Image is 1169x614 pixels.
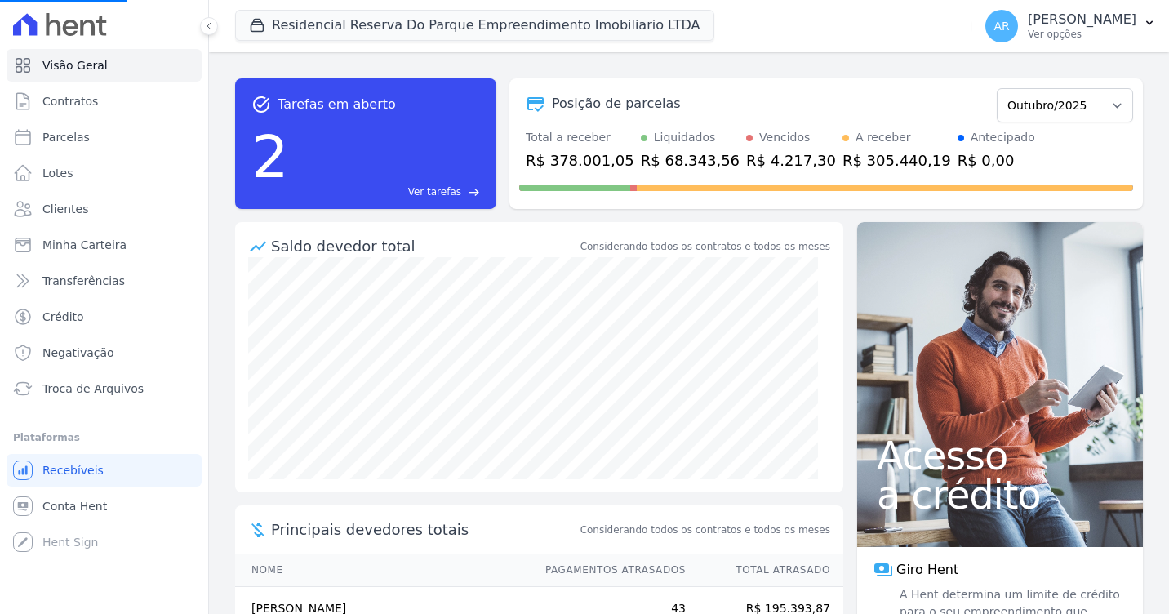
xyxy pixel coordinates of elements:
[896,560,958,580] span: Giro Hent
[42,165,73,181] span: Lotes
[42,93,98,109] span: Contratos
[526,129,634,146] div: Total a receber
[7,157,202,189] a: Lotes
[1028,11,1136,28] p: [PERSON_NAME]
[7,193,202,225] a: Clientes
[42,462,104,478] span: Recebíveis
[7,265,202,297] a: Transferências
[526,149,634,171] div: R$ 378.001,05
[7,336,202,369] a: Negativação
[7,121,202,153] a: Parcelas
[759,129,810,146] div: Vencidos
[42,129,90,145] span: Parcelas
[877,475,1123,514] span: a crédito
[580,239,830,254] div: Considerando todos os contratos e todos os meses
[468,186,480,198] span: east
[278,95,396,114] span: Tarefas em aberto
[42,273,125,289] span: Transferências
[530,554,687,587] th: Pagamentos Atrasados
[251,114,289,199] div: 2
[654,129,716,146] div: Liquidados
[7,49,202,82] a: Visão Geral
[42,57,108,73] span: Visão Geral
[993,20,1009,32] span: AR
[7,229,202,261] a: Minha Carteira
[42,498,107,514] span: Conta Hent
[842,149,951,171] div: R$ 305.440,19
[641,149,740,171] div: R$ 68.343,56
[296,185,480,199] a: Ver tarefas east
[958,149,1035,171] div: R$ 0,00
[271,518,577,541] span: Principais devedores totais
[271,235,577,257] div: Saldo devedor total
[856,129,911,146] div: A receber
[1028,28,1136,41] p: Ver opções
[552,94,681,113] div: Posição de parcelas
[42,380,144,397] span: Troca de Arquivos
[251,95,271,114] span: task_alt
[42,345,114,361] span: Negativação
[42,201,88,217] span: Clientes
[580,523,830,537] span: Considerando todos os contratos e todos os meses
[13,428,195,447] div: Plataformas
[408,185,461,199] span: Ver tarefas
[687,554,843,587] th: Total Atrasado
[746,149,836,171] div: R$ 4.217,30
[7,454,202,487] a: Recebíveis
[235,10,714,41] button: Residencial Reserva Do Parque Empreendimento Imobiliario LTDA
[7,300,202,333] a: Crédito
[42,237,127,253] span: Minha Carteira
[971,129,1035,146] div: Antecipado
[7,490,202,523] a: Conta Hent
[972,3,1169,49] button: AR [PERSON_NAME] Ver opções
[7,85,202,118] a: Contratos
[7,372,202,405] a: Troca de Arquivos
[235,554,530,587] th: Nome
[42,309,84,325] span: Crédito
[877,436,1123,475] span: Acesso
